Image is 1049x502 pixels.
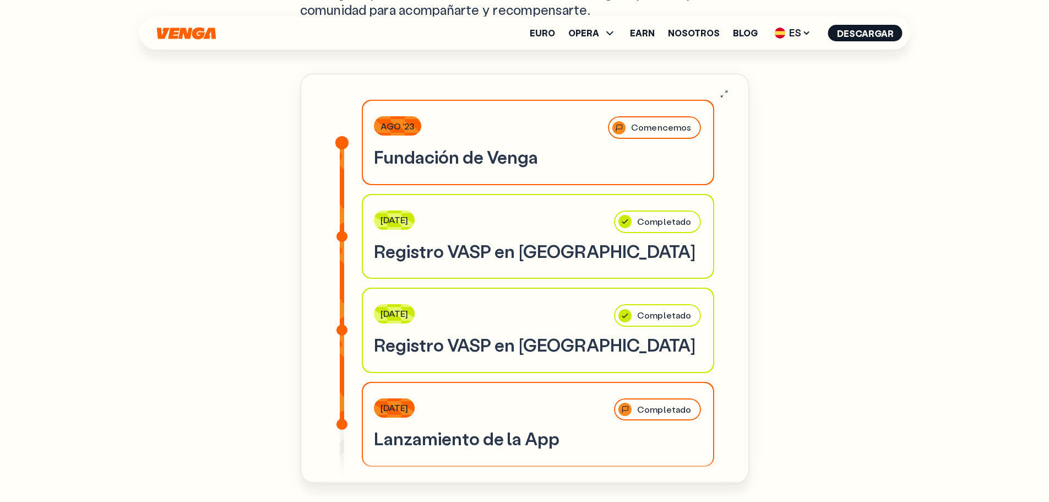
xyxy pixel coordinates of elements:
[828,25,903,41] button: Descargar
[775,28,786,39] img: flag-es
[568,29,599,37] span: OPERA
[668,29,720,37] a: Nosotros
[156,27,218,40] svg: Inicio
[613,209,702,234] div: Completado
[530,29,555,37] a: Euro
[607,115,702,140] div: Comencemos
[613,397,702,422] div: Completado
[374,116,421,136] div: Ago ‘23
[613,303,702,328] div: Completado
[374,398,415,418] div: [DATE]
[630,29,655,37] a: Earn
[771,24,815,42] span: ES
[568,26,617,40] span: OPERA
[374,145,702,169] h3: Fundación de Venga
[374,240,702,263] h3: Registro VASP en [GEOGRAPHIC_DATA]
[374,333,702,357] h3: Registro VASP en [GEOGRAPHIC_DATA]
[374,210,415,230] div: [DATE]
[374,427,702,450] h3: Lanzamiento de la App
[374,304,415,323] div: [DATE]
[733,29,758,37] a: Blog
